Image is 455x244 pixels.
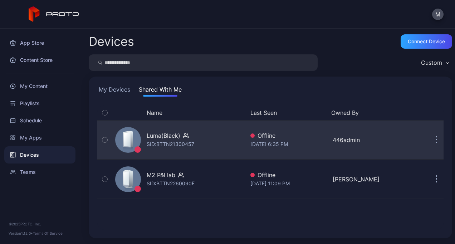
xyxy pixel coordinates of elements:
[333,175,409,184] div: [PERSON_NAME]
[421,59,442,66] div: Custom
[4,95,75,112] a: Playlists
[408,39,445,44] div: Connect device
[147,171,175,179] div: M2 P&I lab
[9,231,33,235] span: Version 1.12.0 •
[33,231,63,235] a: Terms Of Service
[97,85,132,97] button: My Devices
[89,35,134,48] h2: Devices
[412,108,421,117] div: Update Device
[333,136,409,144] div: 446admin
[417,54,452,71] button: Custom
[429,108,444,117] div: Options
[250,131,327,140] div: Offline
[147,108,162,117] button: Name
[4,78,75,95] a: My Content
[250,179,327,188] div: [DATE] 11:09 PM
[250,171,327,179] div: Offline
[4,164,75,181] a: Teams
[4,112,75,129] a: Schedule
[250,108,326,117] button: Last Seen
[147,140,194,148] div: SID: BTTN21300457
[4,146,75,164] a: Devices
[331,108,406,117] button: Owned By
[147,131,180,140] div: Luma(Black)
[9,221,71,227] div: © 2025 PROTO, Inc.
[250,140,327,148] div: [DATE] 6:35 PM
[4,129,75,146] a: My Apps
[401,34,452,49] button: Connect device
[432,9,444,20] button: M
[137,85,183,97] button: Shared With Me
[4,52,75,69] a: Content Store
[4,34,75,52] a: App Store
[147,179,195,188] div: SID: BTTN2260090F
